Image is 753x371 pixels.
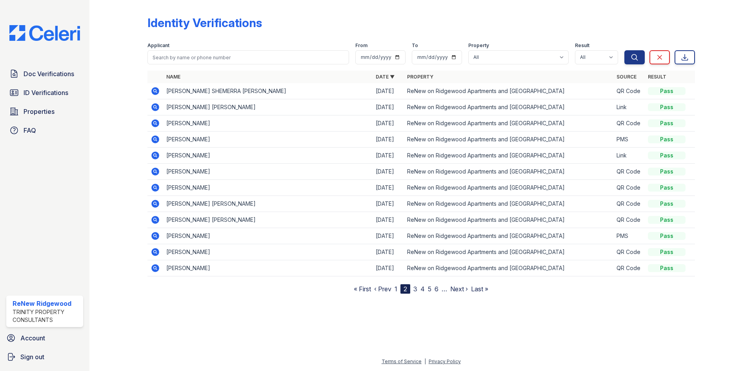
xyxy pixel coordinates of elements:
[400,284,410,294] div: 2
[373,244,404,260] td: [DATE]
[413,285,417,293] a: 3
[648,103,686,111] div: Pass
[163,83,373,99] td: [PERSON_NAME] SHEMERRA [PERSON_NAME]
[373,115,404,132] td: [DATE]
[376,74,395,80] a: Date ▼
[575,42,589,49] label: Result
[404,99,613,115] td: ReNew on Ridgewood Apartments and [GEOGRAPHIC_DATA]
[613,244,645,260] td: QR Code
[648,74,666,80] a: Result
[648,216,686,224] div: Pass
[3,25,86,41] img: CE_Logo_Blue-a8612792a0a2168367f1c8372b55b34899dd931a85d93a1a3d3e32e68fde9ad4.png
[20,352,44,362] span: Sign out
[24,126,36,135] span: FAQ
[3,330,86,346] a: Account
[613,212,645,228] td: QR Code
[648,200,686,208] div: Pass
[648,135,686,143] div: Pass
[354,285,371,293] a: « First
[163,148,373,164] td: [PERSON_NAME]
[404,180,613,196] td: ReNew on Ridgewood Apartments and [GEOGRAPHIC_DATA]
[373,260,404,276] td: [DATE]
[6,122,83,138] a: FAQ
[355,42,367,49] label: From
[613,148,645,164] td: Link
[404,260,613,276] td: ReNew on Ridgewood Apartments and [GEOGRAPHIC_DATA]
[471,285,488,293] a: Last »
[373,228,404,244] td: [DATE]
[3,349,86,365] a: Sign out
[648,248,686,256] div: Pass
[374,285,391,293] a: ‹ Prev
[163,164,373,180] td: [PERSON_NAME]
[395,285,397,293] a: 1
[648,184,686,192] div: Pass
[373,180,404,196] td: [DATE]
[404,115,613,132] td: ReNew on Ridgewood Apartments and [GEOGRAPHIC_DATA]
[404,228,613,244] td: ReNew on Ridgewood Apartments and [GEOGRAPHIC_DATA]
[147,42,169,49] label: Applicant
[166,74,180,80] a: Name
[163,228,373,244] td: [PERSON_NAME]
[6,85,83,101] a: ID Verifications
[404,164,613,180] td: ReNew on Ridgewood Apartments and [GEOGRAPHIC_DATA]
[382,358,422,364] a: Terms of Service
[412,42,418,49] label: To
[613,83,645,99] td: QR Code
[24,107,55,116] span: Properties
[613,115,645,132] td: QR Code
[613,180,645,196] td: QR Code
[163,212,373,228] td: [PERSON_NAME] [PERSON_NAME]
[163,132,373,148] td: [PERSON_NAME]
[373,99,404,115] td: [DATE]
[613,99,645,115] td: Link
[147,16,262,30] div: Identity Verifications
[648,168,686,175] div: Pass
[163,180,373,196] td: [PERSON_NAME]
[163,99,373,115] td: [PERSON_NAME] [PERSON_NAME]
[613,260,645,276] td: QR Code
[428,285,431,293] a: 5
[435,285,438,293] a: 6
[404,83,613,99] td: ReNew on Ridgewood Apartments and [GEOGRAPHIC_DATA]
[404,244,613,260] td: ReNew on Ridgewood Apartments and [GEOGRAPHIC_DATA]
[648,152,686,159] div: Pass
[163,244,373,260] td: [PERSON_NAME]
[648,264,686,272] div: Pass
[373,196,404,212] td: [DATE]
[24,69,74,79] span: Doc Verifications
[13,308,80,324] div: Trinity Property Consultants
[147,50,349,64] input: Search by name or phone number
[648,232,686,240] div: Pass
[617,74,637,80] a: Source
[13,299,80,308] div: ReNew Ridgewood
[424,358,426,364] div: |
[404,196,613,212] td: ReNew on Ridgewood Apartments and [GEOGRAPHIC_DATA]
[429,358,461,364] a: Privacy Policy
[24,88,68,97] span: ID Verifications
[613,164,645,180] td: QR Code
[404,148,613,164] td: ReNew on Ridgewood Apartments and [GEOGRAPHIC_DATA]
[6,104,83,119] a: Properties
[163,260,373,276] td: [PERSON_NAME]
[373,212,404,228] td: [DATE]
[6,66,83,82] a: Doc Verifications
[648,119,686,127] div: Pass
[613,228,645,244] td: PMS
[450,285,468,293] a: Next ›
[373,164,404,180] td: [DATE]
[468,42,489,49] label: Property
[373,132,404,148] td: [DATE]
[404,132,613,148] td: ReNew on Ridgewood Apartments and [GEOGRAPHIC_DATA]
[373,148,404,164] td: [DATE]
[407,74,433,80] a: Property
[163,196,373,212] td: [PERSON_NAME] [PERSON_NAME]
[404,212,613,228] td: ReNew on Ridgewood Apartments and [GEOGRAPHIC_DATA]
[613,132,645,148] td: PMS
[20,333,45,343] span: Account
[613,196,645,212] td: QR Code
[442,284,447,294] span: …
[373,83,404,99] td: [DATE]
[420,285,425,293] a: 4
